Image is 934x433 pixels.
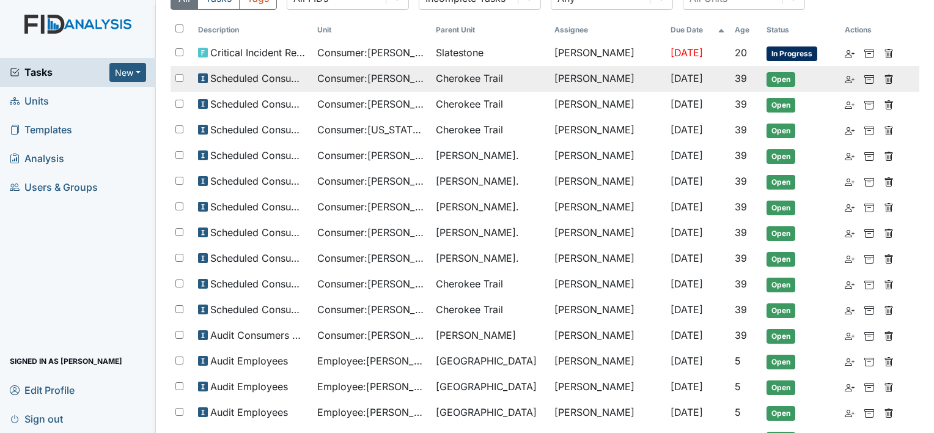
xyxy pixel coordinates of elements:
span: [DATE] [671,252,703,264]
span: Units [10,92,49,111]
span: [DATE] [671,149,703,161]
td: [PERSON_NAME] [550,272,666,297]
span: [DATE] [671,175,703,187]
a: Archive [864,328,874,342]
span: Employee : [PERSON_NAME] [317,353,426,368]
a: Archive [864,276,874,291]
span: 39 [735,98,747,110]
span: [DATE] [671,46,703,59]
span: 39 [735,175,747,187]
span: Scheduled Consumer Chart Review [210,199,307,214]
span: Cherokee Trail [436,71,503,86]
span: 39 [735,149,747,161]
span: Scheduled Consumer Chart Review [210,302,307,317]
span: Open [767,72,795,87]
td: [PERSON_NAME] [550,323,666,349]
span: Signed in as [PERSON_NAME] [10,352,122,371]
th: Toggle SortBy [762,20,840,40]
td: [PERSON_NAME] [550,66,666,92]
th: Toggle SortBy [730,20,762,40]
td: [PERSON_NAME] [550,169,666,194]
span: Audit Employees [210,353,288,368]
td: [PERSON_NAME] [550,374,666,400]
a: Archive [864,251,874,265]
span: Consumer : [PERSON_NAME] [317,45,426,60]
span: [GEOGRAPHIC_DATA] [436,379,537,394]
a: Archive [864,97,874,111]
span: [DATE] [671,303,703,316]
span: 39 [735,329,747,341]
a: Delete [884,122,894,137]
span: Scheduled Consumer Chart Review [210,276,307,291]
span: Open [767,149,795,164]
span: Consumer : [US_STATE][PERSON_NAME] [317,122,426,137]
span: Open [767,201,795,215]
a: Archive [864,174,874,188]
span: Scheduled Consumer Chart Review [210,225,307,240]
span: 39 [735,72,747,84]
span: Open [767,278,795,292]
a: Delete [884,97,894,111]
a: Delete [884,302,894,317]
span: [DATE] [671,278,703,290]
a: Delete [884,405,894,420]
span: 5 [735,380,741,393]
span: 39 [735,124,747,136]
span: Tasks [10,65,109,80]
th: Toggle SortBy [312,20,431,40]
span: [PERSON_NAME]. [436,251,519,265]
span: Cherokee Trail [436,122,503,137]
span: [DATE] [671,72,703,84]
span: Open [767,355,795,369]
a: Delete [884,379,894,394]
a: Delete [884,199,894,214]
span: [PERSON_NAME] [436,328,516,342]
span: Slatestone [436,45,484,60]
td: [PERSON_NAME] [550,117,666,143]
span: [DATE] [671,406,703,418]
span: [PERSON_NAME]. [436,199,519,214]
span: Open [767,406,795,421]
span: Consumer : [PERSON_NAME] [317,328,426,342]
a: Delete [884,225,894,240]
span: [DATE] [671,380,703,393]
input: Toggle All Rows Selected [175,24,183,32]
span: Employee : [PERSON_NAME] [317,379,426,394]
span: Audit Employees [210,405,288,420]
a: Archive [864,148,874,163]
th: Toggle SortBy [431,20,550,40]
a: Delete [884,174,894,188]
span: Scheduled Consumer Chart Review [210,71,307,86]
span: Scheduled Consumer Chart Review [210,122,307,137]
span: Open [767,303,795,318]
span: Consumer : [PERSON_NAME] [317,225,426,240]
span: Users & Groups [10,178,98,197]
span: [GEOGRAPHIC_DATA] [436,353,537,368]
span: Consumer : [PERSON_NAME] [317,71,426,86]
span: Open [767,175,795,190]
span: 39 [735,278,747,290]
a: Archive [864,45,874,60]
td: [PERSON_NAME] [550,194,666,220]
span: Cherokee Trail [436,302,503,317]
span: [DATE] [671,329,703,341]
span: Scheduled Consumer Chart Review [210,148,307,163]
span: [GEOGRAPHIC_DATA] [436,405,537,420]
span: Cherokee Trail [436,276,503,291]
span: Analysis [10,149,64,168]
span: In Progress [767,46,817,61]
td: [PERSON_NAME] [550,297,666,323]
button: New [109,63,146,82]
a: Archive [864,302,874,317]
th: Actions [840,20,901,40]
a: Delete [884,276,894,291]
span: Templates [10,120,72,139]
a: Archive [864,405,874,420]
span: Open [767,226,795,241]
span: Consumer : [PERSON_NAME] [317,97,426,111]
span: Open [767,124,795,138]
span: 5 [735,355,741,367]
span: Cherokee Trail [436,97,503,111]
span: 39 [735,226,747,239]
span: Open [767,380,795,395]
